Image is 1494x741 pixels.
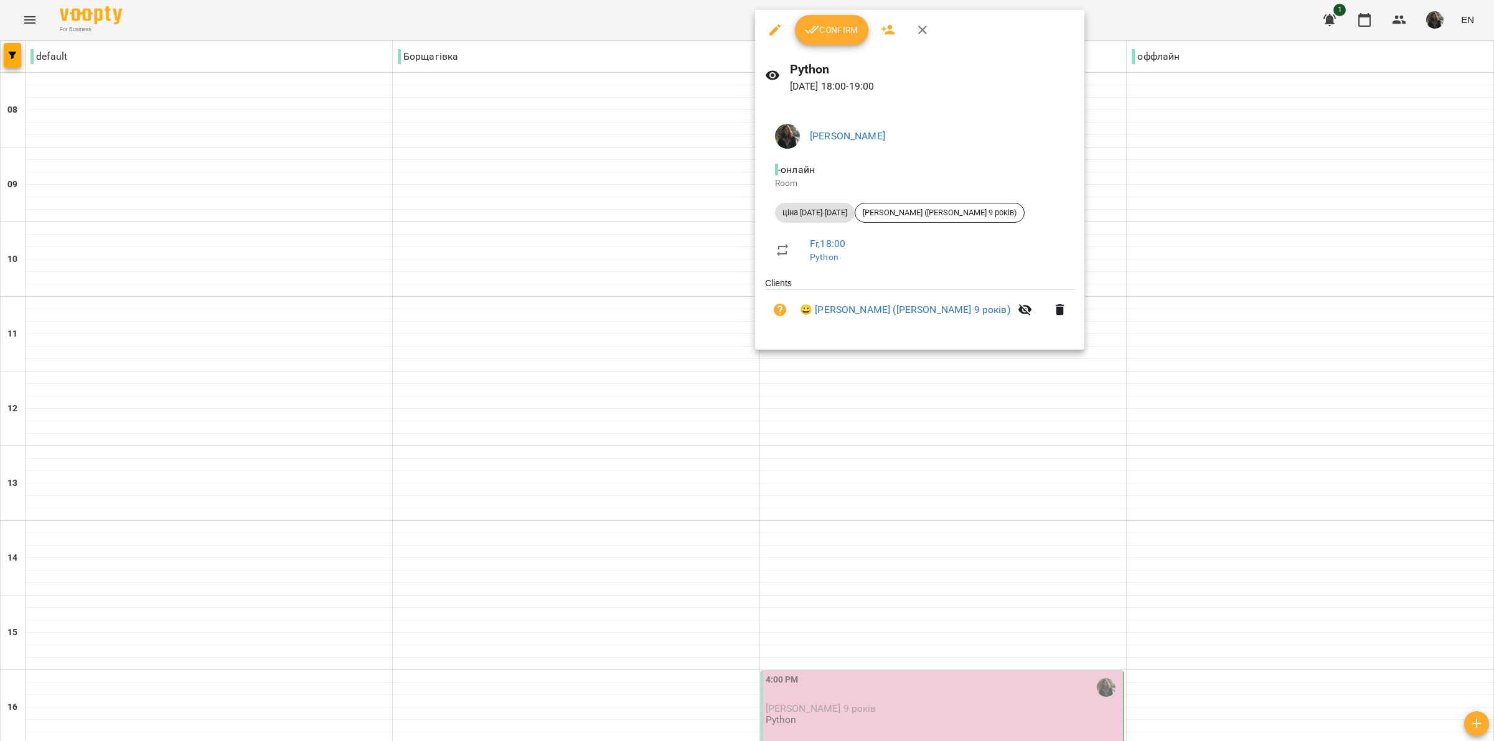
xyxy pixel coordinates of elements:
p: [DATE] 18:00 - 19:00 [790,79,1075,94]
ul: Clients [765,277,1074,335]
a: 😀 [PERSON_NAME] ([PERSON_NAME] 9 років) [800,302,1010,317]
span: - онлайн [775,164,817,175]
img: 33f9a82ed513007d0552af73e02aac8a.jpg [775,124,800,149]
a: Python [810,252,839,262]
button: Confirm [795,15,868,45]
span: ціна [DATE]-[DATE] [775,207,855,218]
p: Room [775,177,1064,190]
a: Fr , 18:00 [810,238,845,249]
div: [PERSON_NAME] ([PERSON_NAME] 9 років) [855,203,1025,223]
button: Unpaid. Bill the attendance? [765,295,795,325]
span: [PERSON_NAME] ([PERSON_NAME] 9 років) [855,207,1024,218]
a: [PERSON_NAME] [810,130,885,142]
span: Confirm [805,22,858,37]
h6: Python [790,60,1075,79]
